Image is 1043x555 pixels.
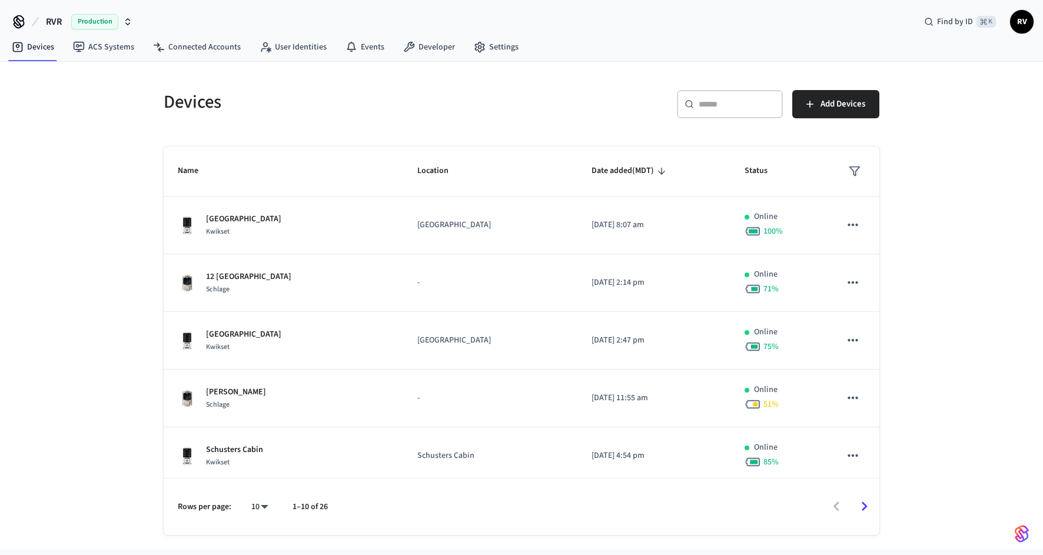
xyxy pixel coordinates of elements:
[754,211,778,223] p: Online
[336,36,394,58] a: Events
[206,400,230,410] span: Schlage
[206,284,230,294] span: Schlage
[763,341,779,353] span: 75 %
[206,444,263,456] p: Schusters Cabin
[417,392,563,404] p: -
[763,225,783,237] span: 100 %
[417,334,563,347] p: [GEOGRAPHIC_DATA]
[46,15,62,29] span: RVR
[417,162,464,180] span: Location
[206,342,230,352] span: Kwikset
[754,268,778,281] p: Online
[592,277,716,289] p: [DATE] 2:14 pm
[763,456,779,468] span: 85 %
[178,389,197,408] img: Schlage Sense Smart Deadbolt with Camelot Trim, Front
[821,97,865,112] span: Add Devices
[592,219,716,231] p: [DATE] 8:07 am
[164,90,514,114] h5: Devices
[178,447,197,466] img: Kwikset Halo Touchscreen Wifi Enabled Smart Lock, Polished Chrome, Front
[1010,10,1034,34] button: RV
[144,36,250,58] a: Connected Accounts
[417,277,563,289] p: -
[245,498,274,516] div: 10
[206,227,230,237] span: Kwikset
[178,274,197,293] img: Schlage Sense Smart Deadbolt with Camelot Trim, Front
[745,162,783,180] span: Status
[754,441,778,454] p: Online
[2,36,64,58] a: Devices
[206,271,291,283] p: 12 [GEOGRAPHIC_DATA]
[206,328,281,341] p: [GEOGRAPHIC_DATA]
[178,501,231,513] p: Rows per page:
[178,216,197,235] img: Kwikset Halo Touchscreen Wifi Enabled Smart Lock, Polished Chrome, Front
[1011,11,1032,32] span: RV
[763,398,779,410] span: 51 %
[792,90,879,118] button: Add Devices
[976,16,996,28] span: ⌘ K
[592,450,716,462] p: [DATE] 4:54 pm
[206,213,281,225] p: [GEOGRAPHIC_DATA]
[763,283,779,295] span: 71 %
[1015,524,1029,543] img: SeamLogoGradient.69752ec5.svg
[592,392,716,404] p: [DATE] 11:55 am
[937,16,973,28] span: Find by ID
[178,331,197,350] img: Kwikset Halo Touchscreen Wifi Enabled Smart Lock, Polished Chrome, Front
[64,36,144,58] a: ACS Systems
[754,384,778,396] p: Online
[206,457,230,467] span: Kwikset
[754,326,778,338] p: Online
[206,386,266,398] p: [PERSON_NAME]
[417,219,563,231] p: [GEOGRAPHIC_DATA]
[250,36,336,58] a: User Identities
[417,450,563,462] p: Schusters Cabin
[71,14,118,29] span: Production
[293,501,328,513] p: 1–10 of 26
[178,162,214,180] span: Name
[394,36,464,58] a: Developer
[592,162,669,180] span: Date added(MDT)
[464,36,528,58] a: Settings
[592,334,716,347] p: [DATE] 2:47 pm
[915,11,1005,32] div: Find by ID⌘ K
[851,493,878,520] button: Go to next page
